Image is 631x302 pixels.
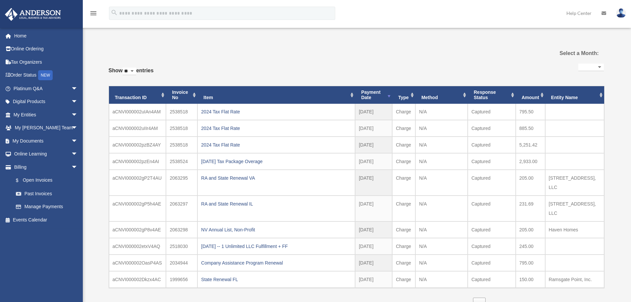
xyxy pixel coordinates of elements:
th: Item: activate to sort column ascending [197,86,355,104]
td: Charge [392,170,415,196]
td: 2063297 [166,196,197,221]
td: Charge [392,153,415,170]
td: Captured [468,221,515,238]
a: Online Learningarrow_drop_down [5,148,88,161]
td: Captured [468,238,515,255]
td: Charge [392,104,415,120]
a: menu [89,12,97,17]
td: 2063298 [166,221,197,238]
td: [DATE] [355,238,392,255]
span: arrow_drop_down [71,134,84,148]
td: Haven Homes [545,221,604,238]
td: Charge [392,120,415,137]
td: 2063295 [166,170,197,196]
a: Events Calendar [5,213,88,226]
td: aCNVI000002pzBZ4AY [109,137,166,153]
img: User Pic [616,8,626,18]
td: N/A [415,221,468,238]
td: [DATE] [355,196,392,221]
a: Digital Productsarrow_drop_down [5,95,88,108]
td: [DATE] [355,255,392,271]
td: 150.00 [516,271,545,288]
a: Order StatusNEW [5,69,88,82]
span: $ [20,176,23,185]
td: [STREET_ADDRESS], LLC [545,170,604,196]
a: Billingarrow_drop_down [5,160,88,174]
div: RA and State Renewal IL [201,199,351,209]
div: 2024 Tax Flat Rate [201,140,351,150]
img: Anderson Advisors Platinum Portal [3,8,63,21]
div: RA and State Renewal VA [201,173,351,183]
td: 2538518 [166,104,197,120]
td: Captured [468,170,515,196]
div: [DATE] -- 1 Unlimited LLC Fulfillment + FF [201,242,351,251]
td: N/A [415,238,468,255]
div: NV Annual List, Non-Profit [201,225,351,234]
td: aCNVI000002gP5h4AE [109,196,166,221]
td: 2538518 [166,120,197,137]
td: [DATE] [355,104,392,120]
td: N/A [415,137,468,153]
div: State Renewal FL [201,275,351,284]
td: 2,933.00 [516,153,545,170]
td: 885.50 [516,120,545,137]
td: Captured [468,137,515,153]
td: Captured [468,153,515,170]
td: Charge [392,271,415,288]
td: aCNVI000002gP2T4AU [109,170,166,196]
a: My [PERSON_NAME] Teamarrow_drop_down [5,121,88,135]
td: 2538518 [166,137,197,153]
td: aCNVI000002Dkzx4AC [109,271,166,288]
td: 205.00 [516,221,545,238]
a: Online Ordering [5,42,88,56]
th: Amount: activate to sort column ascending [516,86,545,104]
td: [DATE] [355,137,392,153]
span: arrow_drop_down [71,82,84,95]
th: Type: activate to sort column ascending [392,86,415,104]
td: Charge [392,196,415,221]
i: search [111,9,118,16]
td: N/A [415,271,468,288]
th: Payment Date: activate to sort column ascending [355,86,392,104]
td: Captured [468,104,515,120]
span: arrow_drop_down [71,148,84,161]
span: arrow_drop_down [71,160,84,174]
td: 795.50 [516,104,545,120]
td: Charge [392,255,415,271]
div: 2024 Tax Flat Rate [201,107,351,116]
div: [DATE] Tax Package Overage [201,157,351,166]
td: [DATE] [355,153,392,170]
td: N/A [415,153,468,170]
td: Captured [468,271,515,288]
td: aCNVI000002gP8v4AE [109,221,166,238]
th: Entity Name: activate to sort column ascending [545,86,604,104]
th: Method: activate to sort column ascending [415,86,468,104]
td: [STREET_ADDRESS], LLC [545,196,604,221]
td: N/A [415,120,468,137]
a: Past Invoices [9,187,84,200]
td: Ramsgate Point, Inc. [545,271,604,288]
span: arrow_drop_down [71,121,84,135]
th: Response Status: activate to sort column ascending [468,86,515,104]
a: My Documentsarrow_drop_down [5,134,88,148]
div: 2024 Tax Flat Rate [201,124,351,133]
td: 2518030 [166,238,197,255]
label: Select a Month: [526,49,599,58]
th: Transaction ID: activate to sort column ascending [109,86,166,104]
td: 5,251.42 [516,137,545,153]
i: menu [89,9,97,17]
td: 2538524 [166,153,197,170]
td: 795.00 [516,255,545,271]
td: Captured [468,196,515,221]
td: [DATE] [355,271,392,288]
td: aCNVI000002OasP4AS [109,255,166,271]
td: Captured [468,120,515,137]
div: Company Assistance Program Renewal [201,258,351,268]
td: Charge [392,137,415,153]
td: aCNVI000002uIAn4AM [109,104,166,120]
a: Tax Organizers [5,55,88,69]
a: Platinum Q&Aarrow_drop_down [5,82,88,95]
td: 1999656 [166,271,197,288]
td: N/A [415,255,468,271]
div: NEW [38,70,53,80]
